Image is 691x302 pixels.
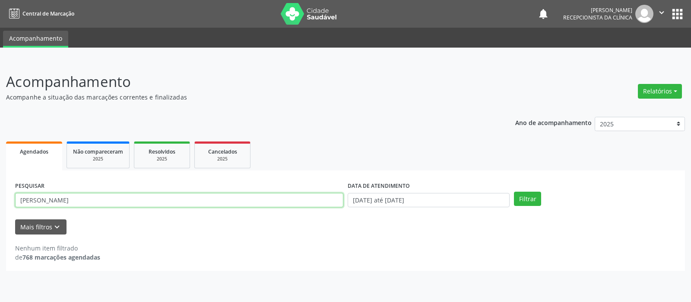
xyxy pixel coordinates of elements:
[6,71,481,93] p: Acompanhamento
[52,222,62,232] i: keyboard_arrow_down
[670,6,685,22] button: apps
[22,253,100,261] strong: 768 marcações agendadas
[563,14,632,21] span: Recepcionista da clínica
[635,5,653,23] img: img
[6,6,74,21] a: Central de Marcação
[201,156,244,162] div: 2025
[15,219,67,235] button: Mais filtroskeyboard_arrow_down
[563,6,632,14] div: [PERSON_NAME]
[348,180,410,193] label: DATA DE ATENDIMENTO
[20,148,48,155] span: Agendados
[149,148,175,155] span: Resolvidos
[208,148,237,155] span: Cancelados
[348,193,510,208] input: Selecione um intervalo
[73,156,123,162] div: 2025
[15,244,100,253] div: Nenhum item filtrado
[514,192,541,206] button: Filtrar
[15,193,343,208] input: Nome, CNS
[657,8,666,17] i: 
[15,253,100,262] div: de
[537,8,549,20] button: notifications
[515,117,592,128] p: Ano de acompanhamento
[3,31,68,48] a: Acompanhamento
[6,93,481,102] p: Acompanhe a situação das marcações correntes e finalizadas
[140,156,184,162] div: 2025
[638,84,682,99] button: Relatórios
[15,180,44,193] label: PESQUISAR
[22,10,74,17] span: Central de Marcação
[653,5,670,23] button: 
[73,148,123,155] span: Não compareceram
